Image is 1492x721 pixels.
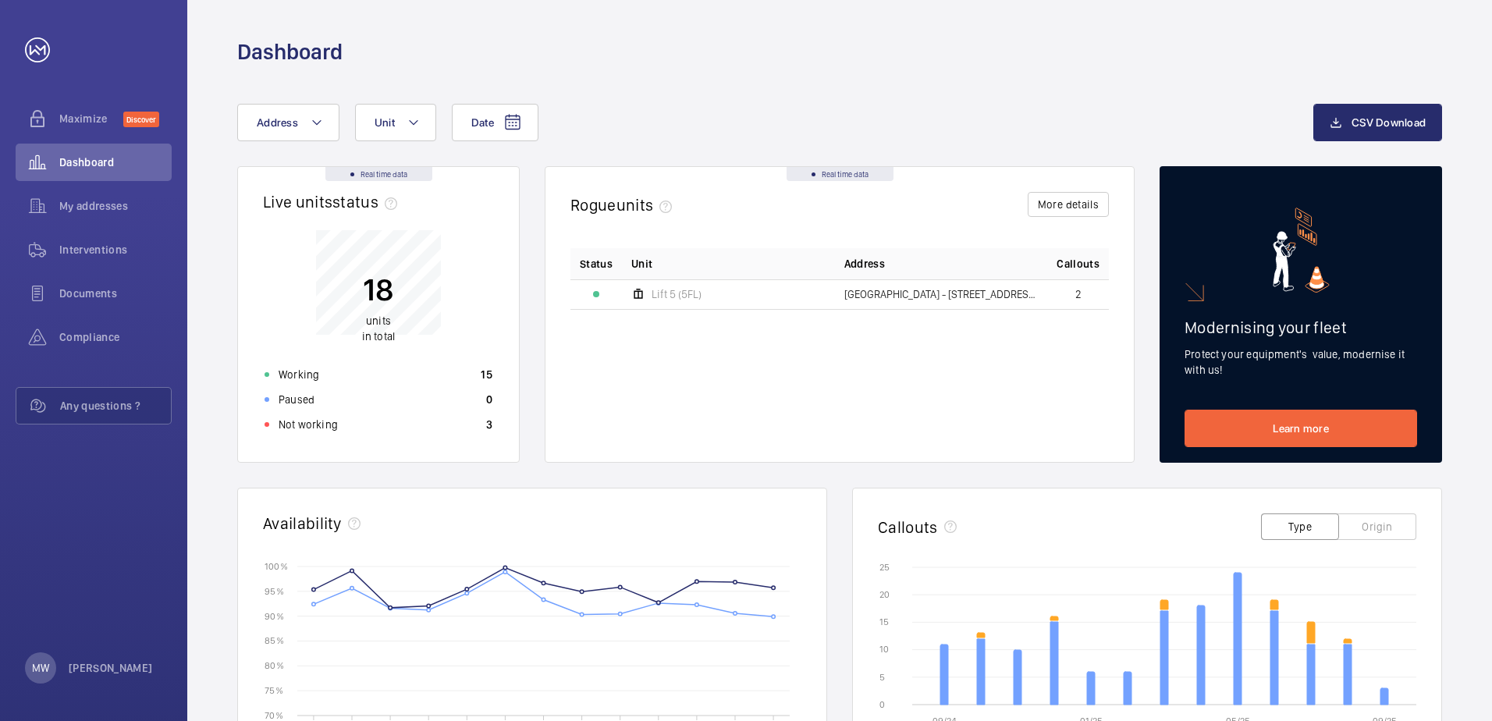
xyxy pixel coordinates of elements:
p: MW [32,660,49,676]
p: 18 [362,270,395,309]
span: [GEOGRAPHIC_DATA] - [STREET_ADDRESS][PERSON_NAME] [844,289,1039,300]
span: Discover [123,112,159,127]
text: 0 [879,699,885,710]
text: 15 [879,616,889,627]
span: units [366,314,391,327]
h2: Modernising your fleet [1185,318,1417,337]
p: Protect your equipment's value, modernise it with us! [1185,346,1417,378]
span: Documents [59,286,172,301]
text: 20 [879,589,890,600]
span: My addresses [59,198,172,214]
img: marketing-card.svg [1273,208,1330,293]
button: Origin [1338,513,1416,540]
span: Address [257,116,298,129]
text: 75 % [265,685,283,696]
span: Maximize [59,111,123,126]
text: 5 [879,672,885,683]
text: 90 % [265,610,284,621]
h2: Rogue [570,195,678,215]
button: Address [237,104,339,141]
button: Type [1261,513,1339,540]
text: 10 [879,644,889,655]
text: 85 % [265,635,284,646]
p: [PERSON_NAME] [69,660,153,676]
span: Compliance [59,329,172,345]
span: Lift 5 (5FL) [652,289,702,300]
span: CSV Download [1352,116,1426,129]
h2: Callouts [878,517,938,537]
button: More details [1028,192,1109,217]
span: Dashboard [59,154,172,170]
button: Unit [355,104,436,141]
span: Callouts [1057,256,1099,272]
button: Date [452,104,538,141]
h2: Availability [263,513,342,533]
div: Real time data [787,167,893,181]
span: Unit [631,256,652,272]
text: 80 % [265,660,284,671]
a: Learn more [1185,410,1417,447]
p: Paused [279,392,314,407]
p: Status [580,256,613,272]
span: Any questions ? [60,398,171,414]
text: 25 [879,562,890,573]
h1: Dashboard [237,37,343,66]
p: in total [362,313,395,344]
span: Address [844,256,885,272]
p: 3 [486,417,492,432]
span: status [332,192,403,211]
span: Interventions [59,242,172,257]
text: 100 % [265,560,288,571]
span: units [616,195,679,215]
p: Working [279,367,319,382]
p: 15 [481,367,492,382]
p: 0 [486,392,492,407]
span: 2 [1075,289,1082,300]
p: Not working [279,417,338,432]
text: 70 % [265,709,283,720]
button: CSV Download [1313,104,1442,141]
text: 95 % [265,585,284,596]
span: Unit [375,116,395,129]
h2: Live units [263,192,403,211]
div: Real time data [325,167,432,181]
span: Date [471,116,494,129]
